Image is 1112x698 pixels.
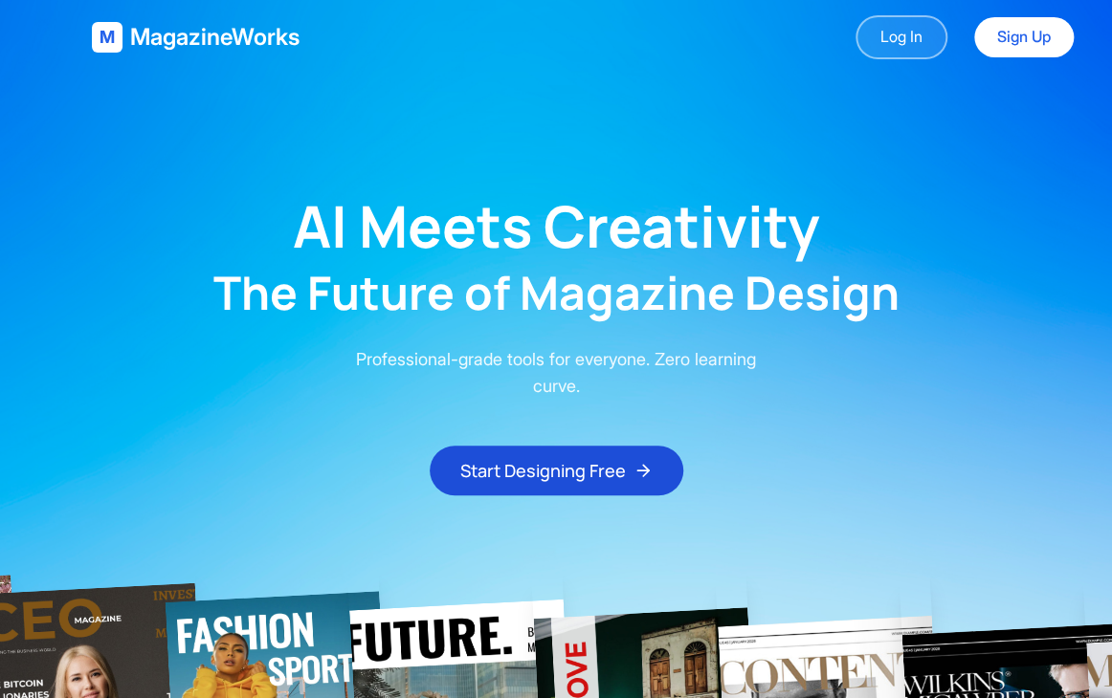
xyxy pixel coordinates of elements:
a: Log In [856,15,947,59]
span: M [100,24,115,51]
a: Sign Up [974,17,1074,57]
p: Professional-grade tools for everyone. Zero learning curve. [342,346,770,400]
span: MagazineWorks [130,22,300,53]
button: Start Designing Free [430,446,683,495]
h2: The Future of Magazine Design [213,270,900,316]
h1: AI Meets Creativity [293,197,820,254]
